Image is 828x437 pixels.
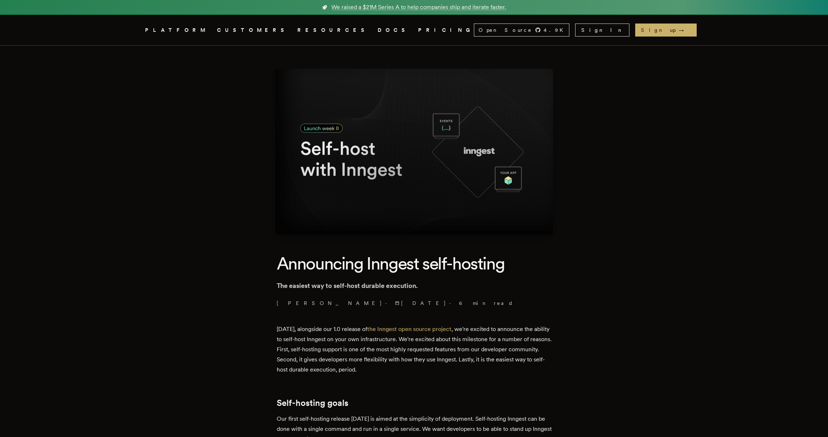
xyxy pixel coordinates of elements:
button: RESOURCES [297,26,369,35]
a: CUSTOMERS [217,26,289,35]
h1: Announcing Inngest self-hosting [277,252,552,275]
a: DOCS [378,26,409,35]
button: PLATFORM [145,26,208,35]
p: The easiest way to self-host durable execution. [277,281,552,291]
a: Sign In [575,24,629,37]
span: Open Source [479,26,532,34]
span: We raised a $21M Series A to help companies ship and iterate faster. [331,3,506,12]
h2: Self-hosting goals [277,398,552,408]
img: Featured image for Announcing Inngest self-hosting blog post [275,69,553,235]
a: Sign up [635,24,697,37]
p: [DATE], alongside our 1.0 release of , we're excited to announce the ability to self-host Inngest... [277,324,552,375]
span: 6 min read [459,300,513,307]
a: the Inngest open source project [367,326,451,332]
a: PRICING [418,26,474,35]
span: 4.9 K [544,26,568,34]
p: · · [277,300,552,307]
span: [DATE] [395,300,446,307]
nav: Global [125,15,704,45]
a: [PERSON_NAME] [277,300,382,307]
span: → [679,26,691,34]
